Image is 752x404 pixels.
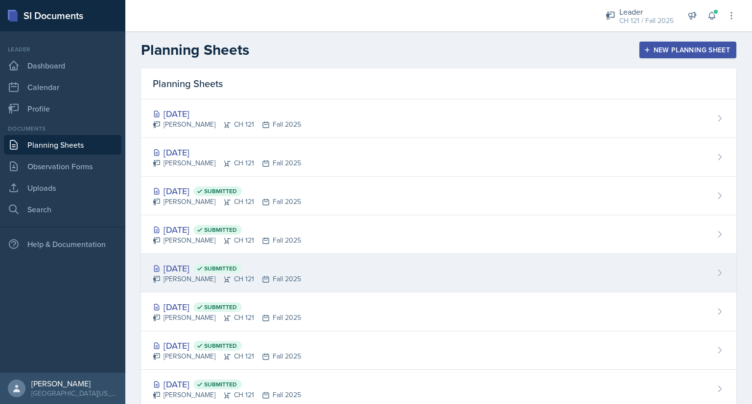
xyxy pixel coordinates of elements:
div: [PERSON_NAME] CH 121 Fall 2025 [153,235,301,246]
a: Profile [4,99,121,118]
div: [GEOGRAPHIC_DATA][US_STATE] in [GEOGRAPHIC_DATA] [31,388,117,398]
div: [DATE] [153,184,301,198]
a: Search [4,200,121,219]
span: Submitted [204,226,237,234]
div: [PERSON_NAME] CH 121 Fall 2025 [153,390,301,400]
a: Uploads [4,178,121,198]
div: [DATE] [153,378,301,391]
div: [DATE] [153,300,301,314]
div: CH 121 / Fall 2025 [619,16,674,26]
a: [DATE] Submitted [PERSON_NAME]CH 121Fall 2025 [141,292,736,331]
div: [PERSON_NAME] CH 121 Fall 2025 [153,351,301,361]
a: [DATE] Submitted [PERSON_NAME]CH 121Fall 2025 [141,254,736,292]
div: Leader [619,6,674,18]
span: Submitted [204,303,237,311]
div: [DATE] [153,339,301,352]
div: [DATE] [153,146,301,159]
a: Observation Forms [4,157,121,176]
a: Planning Sheets [4,135,121,155]
div: [PERSON_NAME] CH 121 Fall 2025 [153,197,301,207]
div: [PERSON_NAME] CH 121 Fall 2025 [153,313,301,323]
span: Submitted [204,265,237,272]
h2: Planning Sheets [141,41,249,59]
button: New Planning Sheet [639,42,736,58]
div: [DATE] [153,107,301,120]
div: [DATE] [153,262,301,275]
div: Documents [4,124,121,133]
a: Dashboard [4,56,121,75]
div: [PERSON_NAME] CH 121 Fall 2025 [153,274,301,284]
span: Submitted [204,381,237,388]
div: [PERSON_NAME] CH 121 Fall 2025 [153,119,301,130]
div: Help & Documentation [4,234,121,254]
div: Leader [4,45,121,54]
a: [DATE] Submitted [PERSON_NAME]CH 121Fall 2025 [141,215,736,254]
span: Submitted [204,187,237,195]
a: [DATE] Submitted [PERSON_NAME]CH 121Fall 2025 [141,331,736,370]
a: [DATE] Submitted [PERSON_NAME]CH 121Fall 2025 [141,177,736,215]
a: [DATE] [PERSON_NAME]CH 121Fall 2025 [141,99,736,138]
span: Submitted [204,342,237,350]
div: New Planning Sheet [646,46,730,54]
div: [PERSON_NAME] [31,379,117,388]
div: Planning Sheets [141,68,736,99]
a: Calendar [4,77,121,97]
div: [DATE] [153,223,301,236]
a: [DATE] [PERSON_NAME]CH 121Fall 2025 [141,138,736,177]
div: [PERSON_NAME] CH 121 Fall 2025 [153,158,301,168]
